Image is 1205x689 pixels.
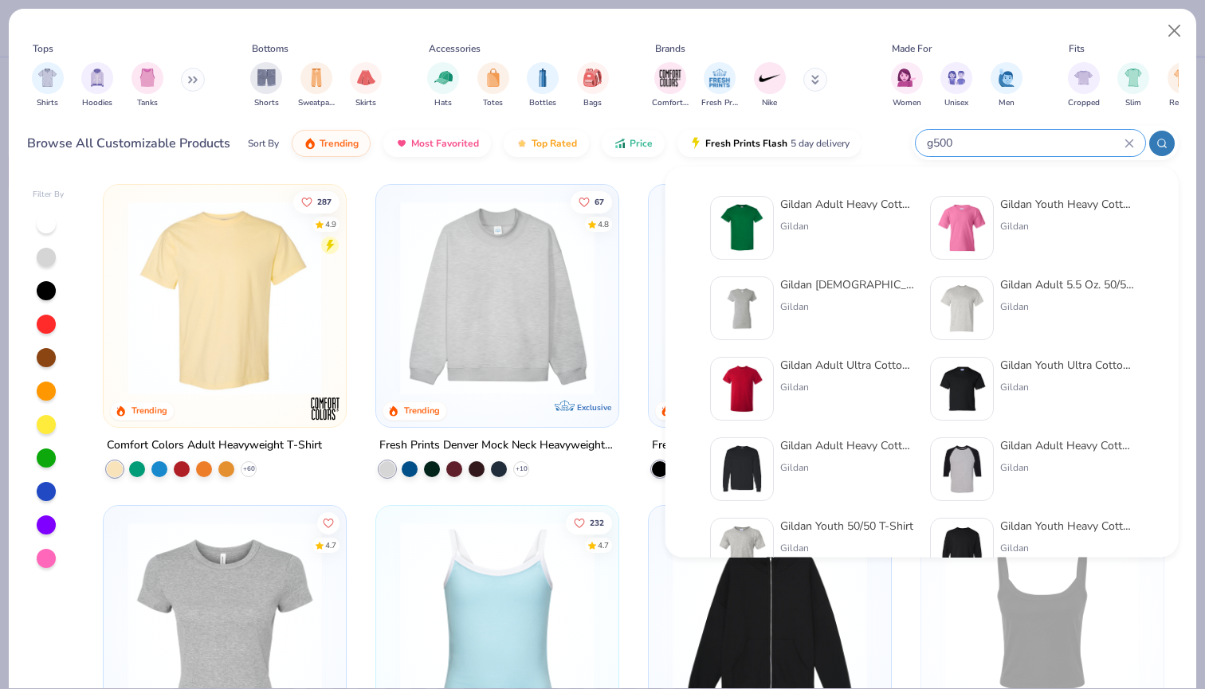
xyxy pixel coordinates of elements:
[88,69,106,87] img: Hoodies Image
[780,219,914,233] div: Gildan
[897,69,916,87] img: Women Image
[292,130,371,157] button: Trending
[780,541,913,555] div: Gildan
[717,284,767,333] img: f353747f-df2b-48a7-9668-f657901a5e3e
[708,66,732,90] img: Fresh Prints Image
[516,464,528,474] span: + 10
[689,137,702,150] img: flash.gif
[1000,437,1134,454] div: Gildan Adult Heavy Cotton™ 5.3 Oz. 3/4-Raglan Sleeve T-Shirt
[1000,299,1134,314] div: Gildan
[602,130,665,157] button: Price
[434,97,452,109] span: Hats
[780,437,914,454] div: Gildan Adult Heavy Cotton 5.3 Oz. Long-Sleeve T-Shirt
[658,66,682,90] img: Comfort Colors Image
[655,41,685,56] div: Brands
[504,130,589,157] button: Top Rated
[998,69,1015,87] img: Men Image
[937,525,987,574] img: f253ff27-62b2-4a42-a79b-d4079655c11f
[1069,41,1085,56] div: Fits
[577,62,609,109] button: filter button
[1000,518,1134,534] div: Gildan Youth Heavy Cotton 5.3 Oz. Long-Sleeve T-Shirt
[477,62,509,109] div: filter for Totes
[32,62,64,109] div: filter for Shirts
[1000,357,1134,374] div: Gildan Youth Ultra Cotton® T-Shirt
[434,69,453,87] img: Hats Image
[780,460,914,475] div: Gildan
[1168,62,1199,109] div: filter for Regular
[937,364,987,413] img: 6046accf-a268-477f-9bdd-e1b99aae0138
[780,380,914,394] div: Gildan
[485,69,502,87] img: Totes Image
[81,62,113,109] div: filter for Hoodies
[701,62,738,109] button: filter button
[516,137,528,150] img: TopRated.gif
[304,137,316,150] img: trending.gif
[32,62,64,109] button: filter button
[252,41,288,56] div: Bottoms
[38,69,57,87] img: Shirts Image
[940,62,972,109] button: filter button
[257,69,276,87] img: Shorts Image
[762,97,777,109] span: Nike
[350,62,382,109] button: filter button
[780,357,914,374] div: Gildan Adult Ultra Cotton 6 Oz. T-Shirt
[630,137,653,150] span: Price
[37,97,58,109] span: Shirts
[298,97,335,109] span: Sweatpants
[598,218,609,230] div: 4.8
[326,539,337,551] div: 4.7
[991,62,1022,109] button: filter button
[937,284,987,333] img: 91159a56-43a2-494b-b098-e2c28039eaf0
[309,393,341,425] img: Comfort Colors logo
[999,97,1015,109] span: Men
[1160,16,1190,46] button: Close
[1000,196,1134,213] div: Gildan Youth Heavy Cotton 5.3 Oz. T-Shirt
[411,137,479,150] span: Most Favorited
[1174,69,1192,87] img: Regular Image
[780,276,914,293] div: Gildan [DEMOGRAPHIC_DATA]' Heavy Cotton™ T-Shirt
[652,436,860,456] div: Fresh Prints Boston Heavyweight Hoodie
[308,69,325,87] img: Sweatpants Image
[355,97,376,109] span: Skirts
[1068,62,1100,109] button: filter button
[717,203,767,253] img: db319196-8705-402d-8b46-62aaa07ed94f
[392,201,602,395] img: f5d85501-0dbb-4ee4-b115-c08fa3845d83
[131,62,163,109] div: filter for Tanks
[82,97,112,109] span: Hoodies
[754,62,786,109] div: filter for Nike
[131,62,163,109] button: filter button
[893,97,921,109] span: Women
[137,97,158,109] span: Tanks
[248,136,279,151] div: Sort By
[677,130,862,157] button: Fresh Prints Flash5 day delivery
[652,97,689,109] span: Comfort Colors
[527,62,559,109] button: filter button
[991,62,1022,109] div: filter for Men
[577,62,609,109] div: filter for Bags
[27,134,230,153] div: Browse All Customizable Products
[944,97,968,109] span: Unisex
[477,62,509,109] button: filter button
[1000,460,1134,475] div: Gildan
[892,41,932,56] div: Made For
[320,137,359,150] span: Trending
[33,189,65,201] div: Filter By
[1000,219,1134,233] div: Gildan
[948,69,966,87] img: Unisex Image
[1074,69,1093,87] img: Cropped Image
[705,137,787,150] span: Fresh Prints Flash
[318,511,340,534] button: Like
[139,69,156,87] img: Tanks Image
[427,62,459,109] div: filter for Hats
[1117,62,1149,109] button: filter button
[350,62,382,109] div: filter for Skirts
[701,62,738,109] div: filter for Fresh Prints
[1125,97,1141,109] span: Slim
[891,62,923,109] div: filter for Women
[483,97,503,109] span: Totes
[1125,69,1142,87] img: Slim Image
[379,436,615,456] div: Fresh Prints Denver Mock Neck Heavyweight Sweatshirt
[717,364,767,413] img: 3c1a081b-6ca8-4a00-a3b6-7ee979c43c2b
[1168,62,1199,109] button: filter button
[891,62,923,109] button: filter button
